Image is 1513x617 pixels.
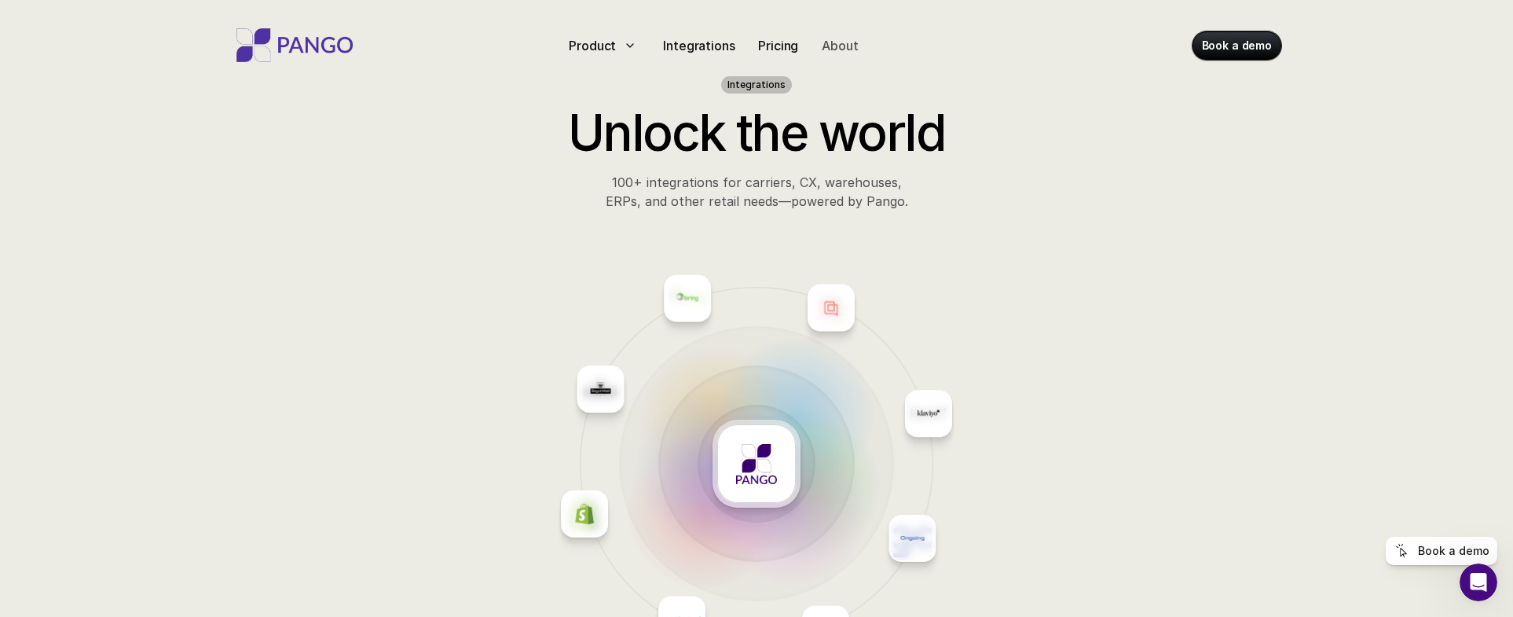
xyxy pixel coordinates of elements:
p: 100+ integrations for carriers, CX, warehouses, ERPs, and other retail needs—powered by Pango. [462,173,1051,211]
a: Book a demo [1192,31,1281,60]
img: Placeholder logo [736,443,777,484]
a: About [815,33,864,58]
img: Placeholder logo [589,377,613,401]
p: Book a demo [1418,545,1489,558]
p: Book a demo [1202,38,1272,53]
img: Placeholder logo [573,502,596,526]
h1: Integrations [727,79,786,90]
p: Integrations [663,36,735,55]
p: Product [569,36,616,55]
h2: Unlock the world [462,103,1051,163]
p: Pricing [758,36,798,55]
p: About [822,36,858,55]
iframe: Intercom live chat [1460,564,1497,601]
img: Placeholder logo [917,402,940,425]
a: Integrations [657,33,741,58]
img: Placeholder logo [900,527,924,550]
img: Placeholder logo [819,296,843,320]
img: Placeholder logo [676,287,699,310]
a: Pricing [752,33,804,58]
a: Book a demo [1386,537,1497,565]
